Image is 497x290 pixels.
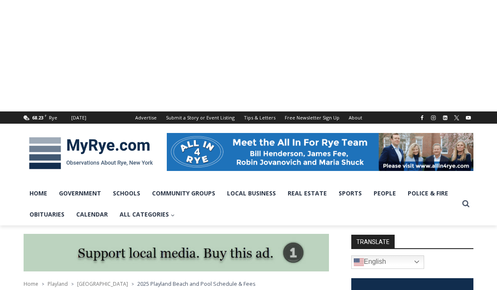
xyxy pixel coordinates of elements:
[239,111,280,124] a: Tips & Letters
[280,111,344,124] a: Free Newsletter Sign Up
[24,131,158,175] img: MyRye.com
[417,113,427,123] a: Facebook
[167,133,473,171] img: All in for Rye
[49,114,57,122] div: Rye
[24,234,329,272] img: support local media, buy this ad
[32,114,43,121] span: 68.23
[71,281,74,287] span: >
[368,183,402,204] a: People
[70,204,114,225] a: Calendar
[344,111,367,124] a: About
[71,114,86,122] div: [DATE]
[24,280,38,287] a: Home
[77,280,128,287] a: [GEOGRAPHIC_DATA]
[354,257,364,267] img: en
[402,183,454,204] a: Police & Fire
[146,183,221,204] a: Community Groups
[24,183,53,204] a: Home
[221,183,282,204] a: Local Business
[24,279,329,288] nav: Breadcrumbs
[351,255,424,269] a: English
[131,111,367,124] nav: Secondary Navigation
[53,183,107,204] a: Government
[120,210,175,219] span: All Categories
[333,183,368,204] a: Sports
[458,196,473,211] button: View Search Form
[440,113,450,123] a: Linkedin
[45,113,47,118] span: F
[42,281,44,287] span: >
[452,113,462,123] a: X
[114,204,181,225] a: All Categories
[107,183,146,204] a: Schools
[48,280,68,287] a: Playland
[24,183,458,225] nav: Primary Navigation
[463,113,473,123] a: YouTube
[131,281,134,287] span: >
[161,111,239,124] a: Submit a Story or Event Listing
[428,113,438,123] a: Instagram
[282,183,333,204] a: Real Estate
[24,204,70,225] a: Obituaries
[137,280,256,287] span: 2025 Playland Beach and Pool Schedule & Fees
[351,235,395,248] strong: TRANSLATE
[131,111,161,124] a: Advertise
